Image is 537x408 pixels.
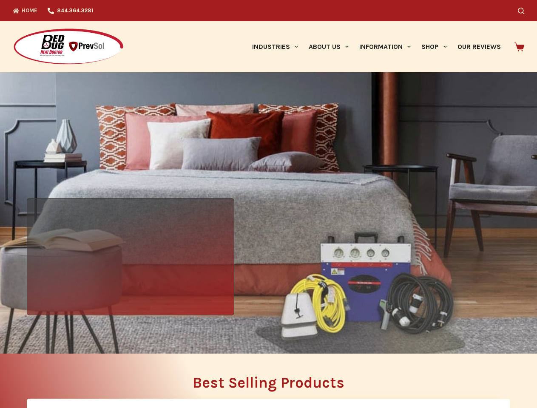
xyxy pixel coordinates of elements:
[13,28,124,66] img: Prevsol/Bed Bug Heat Doctor
[247,21,303,72] a: Industries
[354,21,416,72] a: Information
[247,21,506,72] nav: Primary
[518,8,524,14] button: Search
[27,375,510,390] h2: Best Selling Products
[303,21,354,72] a: About Us
[452,21,506,72] a: Our Reviews
[416,21,452,72] a: Shop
